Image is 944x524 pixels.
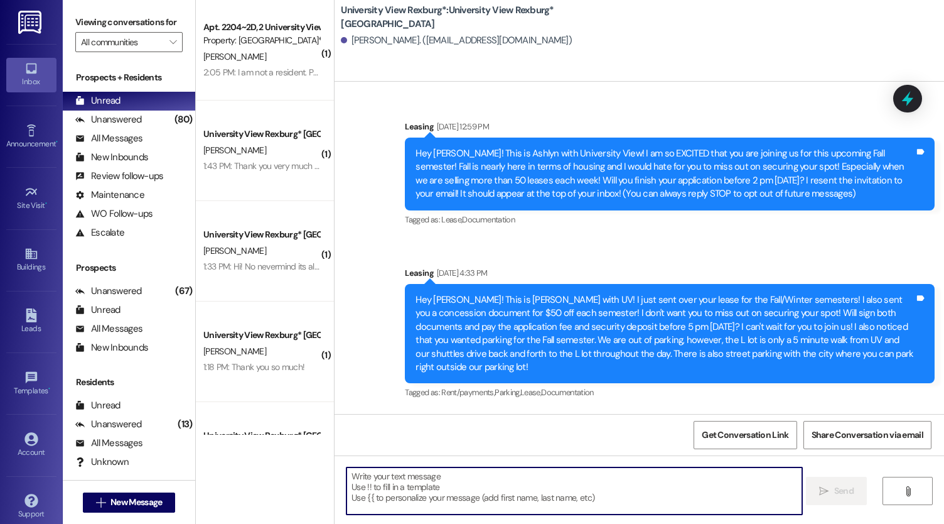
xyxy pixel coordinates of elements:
[203,160,360,172] div: 1:43 PM: Thank you very much for your help
[6,490,56,524] a: Support
[203,51,266,62] span: [PERSON_NAME]
[520,387,541,398] span: Lease ,
[203,346,266,357] span: [PERSON_NAME]
[203,245,266,256] span: [PERSON_NAME]
[903,486,913,496] i: 
[172,281,195,301] div: (67)
[694,421,796,449] button: Get Conversation Link
[203,329,319,342] div: University View Rexburg* [GEOGRAPHIC_DATA]
[6,305,56,339] a: Leads
[405,120,935,138] div: Leasing
[75,132,142,145] div: All Messages
[110,496,162,509] span: New Message
[806,477,867,505] button: Send
[702,428,788,442] span: Get Conversation Link
[819,486,829,496] i: 
[75,207,153,221] div: WO Follow-ups
[834,484,854,498] span: Send
[75,226,124,239] div: Escalate
[341,34,572,47] div: [PERSON_NAME]. ([EMAIL_ADDRESS][DOMAIN_NAME])
[203,128,319,141] div: University View Rexburg* [GEOGRAPHIC_DATA]
[171,110,195,129] div: (80)
[6,58,56,92] a: Inbox
[405,266,935,284] div: Leasing
[75,456,129,469] div: Unknown
[75,188,144,202] div: Maintenance
[434,120,489,133] div: [DATE] 12:59 PM
[174,415,195,434] div: (13)
[6,243,56,277] a: Buildings
[75,94,121,107] div: Unread
[63,261,195,275] div: Prospects
[75,322,142,336] div: All Messages
[75,437,142,450] div: All Messages
[48,385,50,393] span: •
[81,32,163,52] input: All communities
[56,138,58,146] span: •
[6,428,56,462] a: Account
[405,210,935,229] div: Tagged as:
[6,367,56,401] a: Templates •
[75,13,183,32] label: Viewing conversations for
[203,21,319,34] div: Apt. 2204~2D, 2 University View Rexburg
[541,387,594,398] span: Documentation
[405,383,935,401] div: Tagged as:
[96,498,105,508] i: 
[83,493,176,513] button: New Message
[63,71,195,84] div: Prospects + Residents
[416,147,914,201] div: Hey [PERSON_NAME]! This is Ashlyn with University View! I am so EXCITED that you are joining us f...
[495,387,520,398] span: Parking ,
[812,428,923,442] span: Share Conversation via email
[169,37,176,47] i: 
[75,151,148,164] div: New Inbounds
[75,170,163,183] div: Review follow-ups
[75,285,142,298] div: Unanswered
[6,182,56,216] a: Site Visit •
[75,303,121,317] div: Unread
[441,387,495,398] span: Rent/payments ,
[203,361,304,373] div: 1:18 PM: Thank you so much!
[203,429,319,442] div: University View Rexburg* [GEOGRAPHIC_DATA]
[203,145,266,156] span: [PERSON_NAME]
[75,113,142,126] div: Unanswered
[63,376,195,389] div: Residents
[803,421,931,449] button: Share Conversation via email
[75,341,148,354] div: New Inbounds
[462,214,515,225] span: Documentation
[203,228,319,241] div: University View Rexburg* [GEOGRAPHIC_DATA]
[203,67,449,78] div: 2:05 PM: I am not a resident. Please remove my number. Thank you.
[441,214,462,225] span: Lease ,
[75,399,121,412] div: Unread
[434,266,488,280] div: [DATE] 4:33 PM
[75,418,142,431] div: Unanswered
[45,199,47,208] span: •
[416,293,914,374] div: Hey [PERSON_NAME]! This is [PERSON_NAME] with UV! I just sent over your lease for the Fall/Winter...
[203,34,319,47] div: Property: [GEOGRAPHIC_DATA]*
[18,11,44,34] img: ResiDesk Logo
[341,4,592,31] b: University View Rexburg*: University View Rexburg* [GEOGRAPHIC_DATA]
